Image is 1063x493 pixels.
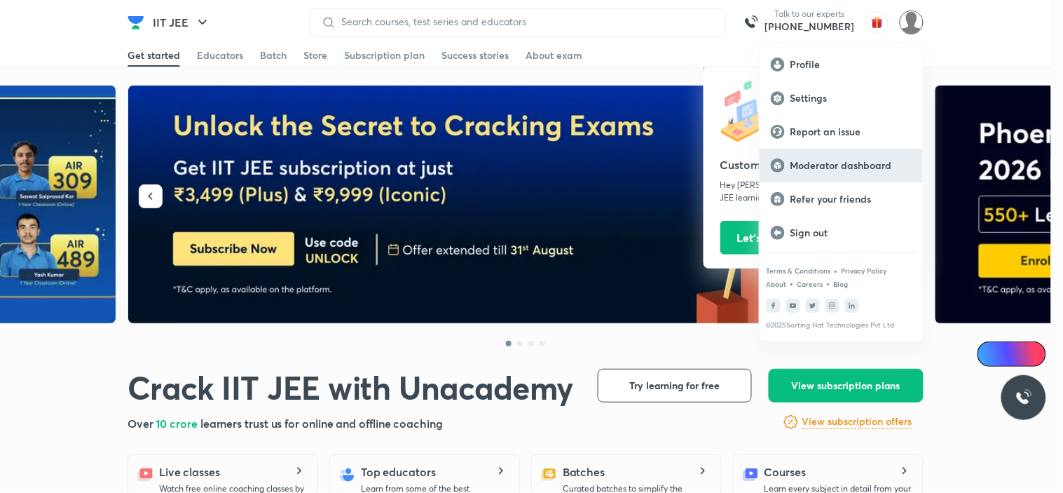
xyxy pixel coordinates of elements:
[790,58,912,71] p: Profile
[760,182,923,216] a: Refer your friends
[834,280,849,288] a: Blog
[767,321,916,330] p: © 2025 Sorting Hat Technologies Pvt Ltd
[790,159,912,172] p: Moderator dashboard
[760,48,923,81] a: Profile
[767,266,831,275] a: Terms & Conditions
[760,81,923,115] a: Settings
[760,149,923,182] a: Moderator dashboard
[790,277,795,290] div: •
[767,280,787,288] a: About
[790,92,912,104] p: Settings
[790,126,912,138] p: Report an issue
[790,227,912,239] p: Sign out
[790,193,912,205] p: Refer your friends
[842,266,887,275] a: Privacy Policy
[826,277,831,290] div: •
[797,280,823,288] a: Careers
[834,264,839,277] div: •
